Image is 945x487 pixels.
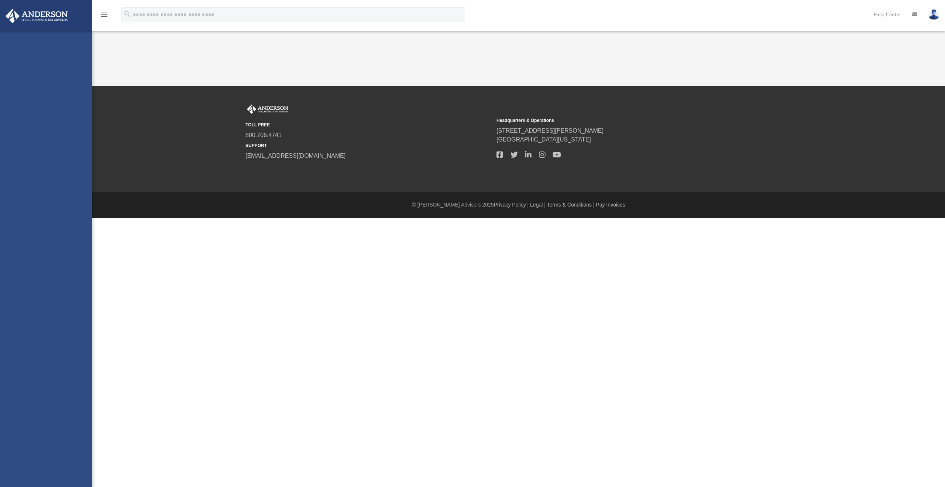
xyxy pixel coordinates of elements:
small: SUPPORT [245,142,491,149]
img: Anderson Advisors Platinum Portal [245,105,290,114]
img: User Pic [928,9,939,20]
a: menu [100,14,109,19]
i: menu [100,10,109,19]
a: Terms & Conditions | [547,202,595,208]
a: Privacy Policy | [494,202,529,208]
a: [EMAIL_ADDRESS][DOMAIN_NAME] [245,153,346,159]
a: [GEOGRAPHIC_DATA][US_STATE] [496,136,591,143]
small: TOLL FREE [245,122,491,128]
i: search [123,10,131,18]
div: © [PERSON_NAME] Advisors 2025 [92,201,945,209]
a: Legal | [530,202,546,208]
a: [STREET_ADDRESS][PERSON_NAME] [496,127,604,134]
small: Headquarters & Operations [496,117,742,124]
img: Anderson Advisors Platinum Portal [3,9,70,23]
a: 800.706.4741 [245,132,282,138]
a: Pay Invoices [596,202,625,208]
